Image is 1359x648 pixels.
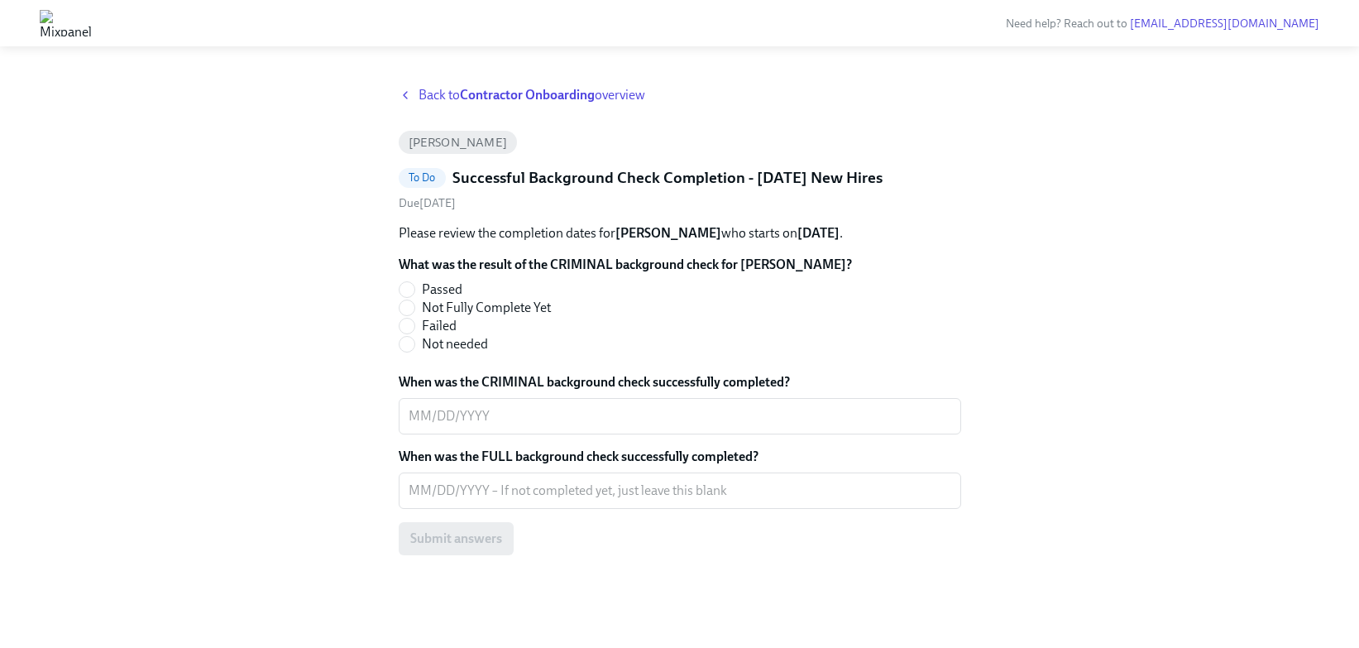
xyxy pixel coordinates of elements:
span: Need help? Reach out to [1006,17,1319,31]
span: To Do [399,171,446,184]
label: When was the FULL background check successfully completed? [399,448,961,466]
span: Back to overview [419,86,645,104]
a: Back toContractor Onboardingoverview [399,86,961,104]
h5: Successful Background Check Completion - [DATE] New Hires [452,167,883,189]
strong: Contractor Onboarding [460,87,595,103]
label: When was the CRIMINAL background check successfully completed? [399,373,961,391]
span: Not needed [422,335,488,353]
strong: [DATE] [797,225,840,241]
span: Not Fully Complete Yet [422,299,551,317]
strong: [PERSON_NAME] [615,225,721,241]
p: Please review the completion dates for who starts on . [399,224,961,242]
span: [PERSON_NAME] [399,137,518,149]
a: [EMAIL_ADDRESS][DOMAIN_NAME] [1130,17,1319,31]
span: Sunday, October 5th 2025, 9:00 am [399,196,456,210]
img: Mixpanel [40,10,92,36]
label: What was the result of the CRIMINAL background check for [PERSON_NAME]? [399,256,852,274]
span: Failed [422,317,457,335]
span: Passed [422,281,462,299]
